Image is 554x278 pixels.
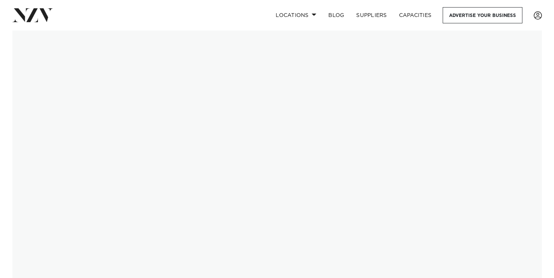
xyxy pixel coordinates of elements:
[270,7,322,23] a: Locations
[12,8,53,22] img: nzv-logo.png
[322,7,350,23] a: BLOG
[443,7,522,23] a: Advertise your business
[350,7,393,23] a: SUPPLIERS
[393,7,438,23] a: Capacities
